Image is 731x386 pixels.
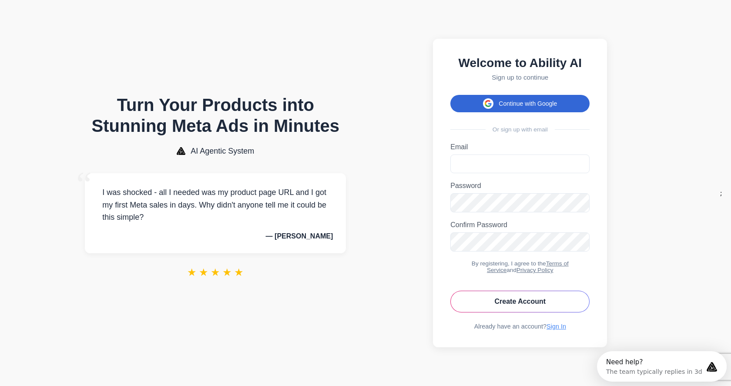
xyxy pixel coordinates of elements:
label: Password [450,182,590,190]
div: Already have an account? [450,323,590,330]
p: I was shocked - all I needed was my product page URL and I got my first Meta sales in days. Why d... [98,186,333,224]
span: ★ [199,266,208,279]
span: ★ [222,266,232,279]
div: ; [720,190,722,197]
h1: Turn Your Products into Stunning Meta Ads in Minutes [85,94,346,136]
button: Create Account [450,291,590,312]
p: — [PERSON_NAME] [98,232,333,240]
span: ★ [211,266,220,279]
a: Sign In [547,323,566,330]
p: Sign up to continue [450,74,590,81]
label: Email [450,143,590,151]
div: The team typically replies in 3d [9,14,105,23]
a: Privacy Policy [516,267,553,273]
div: By registering, I agree to the and [450,260,590,273]
iframe: Intercom live chat discovery launcher [597,351,727,382]
span: ★ [234,266,244,279]
div: Open Intercom Messenger [3,3,131,27]
label: Confirm Password [450,221,590,229]
div: Or sign up with email [450,126,590,133]
img: AI Agentic System Logo [177,147,185,155]
h2: Welcome to Ability AI [450,56,590,70]
a: Terms of Service [487,260,569,273]
button: Continue with Google [450,95,590,112]
span: AI Agentic System [191,147,254,156]
div: Need help? [9,7,105,14]
iframe: Intercom live chat [701,356,722,377]
span: ★ [187,266,197,279]
span: “ [76,164,92,204]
